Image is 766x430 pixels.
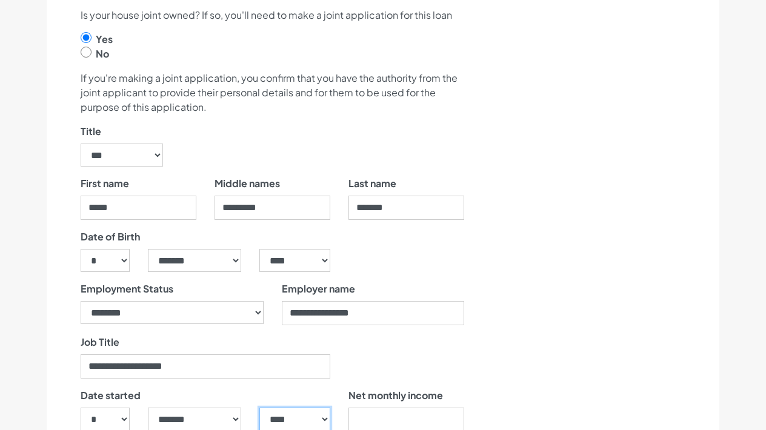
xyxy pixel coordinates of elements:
[81,71,464,114] p: If you're making a joint application, you confirm that you have the authority from the joint appl...
[81,176,129,191] label: First name
[96,47,109,61] label: No
[81,388,141,403] label: Date started
[81,230,140,244] label: Date of Birth
[348,176,396,191] label: Last name
[81,8,464,22] p: Is your house joint owned? If so, you'll need to make a joint application for this loan
[96,32,113,47] label: Yes
[215,176,280,191] label: Middle names
[81,124,101,139] label: Title
[81,335,119,349] label: Job Title
[81,282,173,296] label: Employment Status
[282,282,355,296] label: Employer name
[348,388,443,403] label: Net monthly income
